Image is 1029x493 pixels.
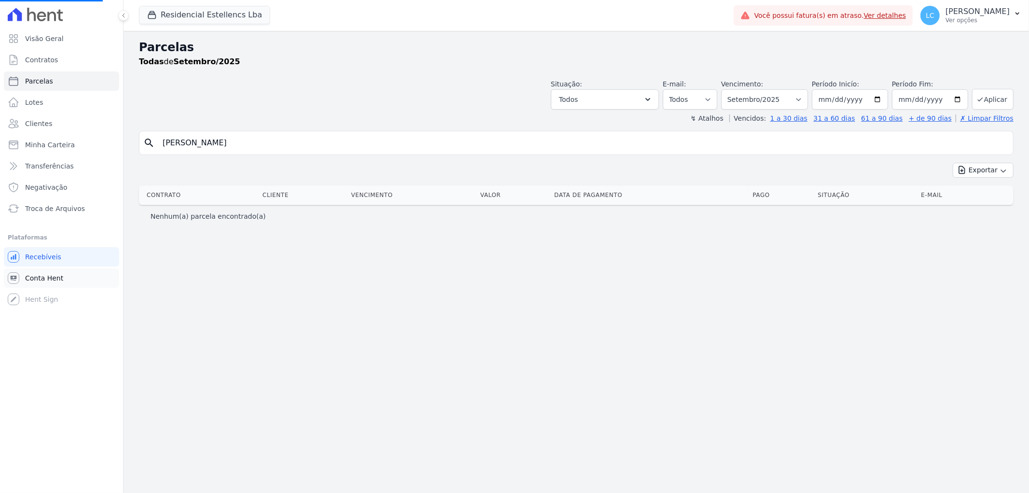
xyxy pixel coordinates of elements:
a: Minha Carteira [4,135,119,155]
a: 1 a 30 dias [770,114,808,122]
div: Plataformas [8,232,115,243]
span: Todos [559,94,578,105]
a: 61 a 90 dias [861,114,903,122]
a: Recebíveis [4,247,119,267]
p: [PERSON_NAME] [946,7,1010,16]
a: + de 90 dias [909,114,952,122]
input: Buscar por nome do lote ou do cliente [157,133,1009,153]
button: Aplicar [972,89,1014,110]
a: Contratos [4,50,119,70]
p: Nenhum(a) parcela encontrado(a) [151,211,266,221]
button: Residencial Estellencs Lba [139,6,270,24]
a: Clientes [4,114,119,133]
i: search [143,137,155,149]
label: Situação: [551,80,582,88]
strong: Todas [139,57,164,66]
span: Contratos [25,55,58,65]
th: E-mail [917,185,993,205]
span: Você possui fatura(s) em atraso. [754,11,906,21]
span: Conta Hent [25,273,63,283]
a: Negativação [4,178,119,197]
span: Clientes [25,119,52,128]
button: Todos [551,89,659,110]
label: Vencidos: [729,114,766,122]
a: Transferências [4,156,119,176]
a: ✗ Limpar Filtros [956,114,1014,122]
label: Vencimento: [721,80,763,88]
h2: Parcelas [139,39,1014,56]
button: Exportar [953,163,1014,178]
span: Visão Geral [25,34,64,43]
span: Minha Carteira [25,140,75,150]
span: LC [926,12,934,19]
a: Parcelas [4,71,119,91]
a: Visão Geral [4,29,119,48]
label: E-mail: [663,80,686,88]
span: Troca de Arquivos [25,204,85,213]
label: Período Fim: [892,79,968,89]
th: Pago [749,185,814,205]
a: Conta Hent [4,268,119,288]
span: Lotes [25,98,43,107]
span: Negativação [25,183,68,192]
label: ↯ Atalhos [690,114,723,122]
a: Ver detalhes [864,12,906,19]
th: Data de Pagamento [550,185,749,205]
th: Cliente [259,185,347,205]
label: Período Inicío: [812,80,859,88]
th: Situação [814,185,917,205]
span: Recebíveis [25,252,61,262]
th: Vencimento [347,185,477,205]
span: Transferências [25,161,74,171]
p: de [139,56,240,68]
p: Ver opções [946,16,1010,24]
a: Lotes [4,93,119,112]
a: 31 a 60 dias [813,114,855,122]
th: Valor [477,185,551,205]
a: Troca de Arquivos [4,199,119,218]
th: Contrato [139,185,259,205]
strong: Setembro/2025 [174,57,240,66]
span: Parcelas [25,76,53,86]
button: LC [PERSON_NAME] Ver opções [913,2,1029,29]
